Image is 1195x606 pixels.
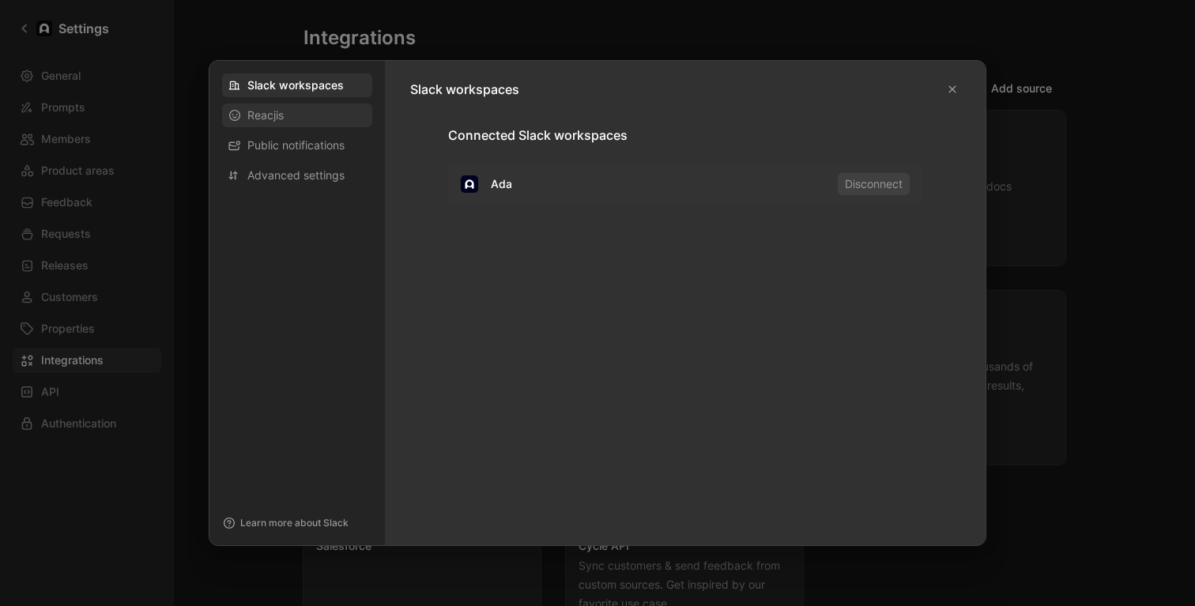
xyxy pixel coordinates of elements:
span: Reacjis [247,107,284,123]
img: https://avatars.slack-edge.com/2018-07-06/393614941024_89536573ca8a6554b9d7_132.png [461,175,478,193]
div: Public notifications [222,134,372,157]
span: Slack workspaces [247,77,344,93]
h3: Connected Slack workspaces [448,126,628,145]
span: Learn more about Slack [240,515,349,531]
h1: Slack workspaces [410,80,519,99]
div: Reacjis [222,104,372,127]
div: Ada [491,175,512,194]
div: Slack workspaces [222,73,372,97]
div: Advanced settings [222,164,372,187]
span: Public notifications [247,137,345,153]
span: Disconnect [845,175,903,194]
button: Learn more about Slack [222,514,349,533]
span: Advanced settings [247,167,345,183]
button: Disconnect [838,173,910,195]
